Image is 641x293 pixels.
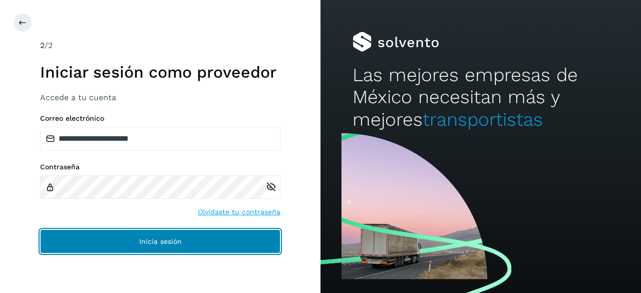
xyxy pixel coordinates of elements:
span: 2 [40,41,45,50]
h3: Accede a tu cuenta [40,93,280,102]
label: Correo electrónico [40,114,280,123]
span: transportistas [423,109,543,130]
h2: Las mejores empresas de México necesitan más y mejores [353,64,609,131]
label: Contraseña [40,163,280,171]
div: /2 [40,40,280,52]
h1: Iniciar sesión como proveedor [40,63,280,82]
button: Inicia sesión [40,229,280,253]
span: Inicia sesión [139,238,182,245]
a: Olvidaste tu contraseña [198,207,280,217]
